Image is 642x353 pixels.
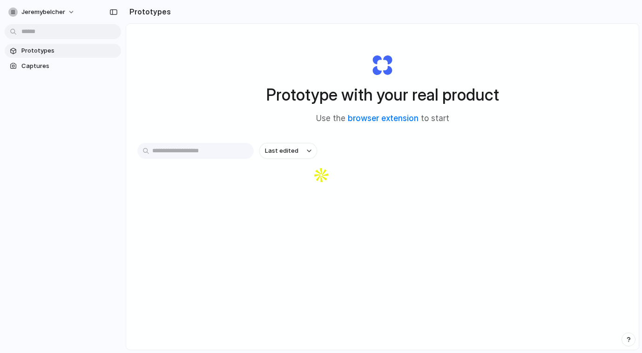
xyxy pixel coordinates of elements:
[5,59,121,73] a: Captures
[5,5,80,20] button: jeremybelcher
[21,7,65,17] span: jeremybelcher
[259,143,317,159] button: Last edited
[21,46,117,55] span: Prototypes
[265,146,298,156] span: Last edited
[126,6,171,17] h2: Prototypes
[348,114,419,123] a: browser extension
[21,61,117,71] span: Captures
[316,113,449,125] span: Use the to start
[5,44,121,58] a: Prototypes
[266,82,499,107] h1: Prototype with your real product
